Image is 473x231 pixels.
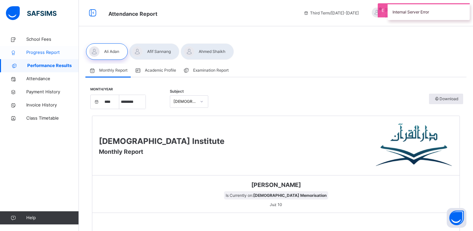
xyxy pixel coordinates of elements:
span: Help [26,215,79,221]
span: Class Timetable [26,115,79,122]
span: Download [434,96,458,102]
span: Payment History [26,89,79,95]
span: Subject [170,89,184,94]
span: Examination Report [193,67,229,73]
span: Attendance [26,76,79,82]
span: [DEMOGRAPHIC_DATA] Institute [99,136,224,146]
button: Open asap [447,208,466,228]
span: Monthly Report [99,67,127,73]
div: Internal Server Error [388,3,470,20]
span: School Fees [26,36,79,43]
div: HamidBashir [365,7,457,19]
b: [DEMOGRAPHIC_DATA] Memorisation [253,193,327,198]
span: Attendance Report [108,11,157,17]
img: safsims [6,6,56,20]
span: Month/Year [90,87,113,91]
span: Is Currently on: [224,191,328,199]
span: session/term information [304,10,359,16]
span: Progress Report [26,49,79,56]
span: Juz 10 [268,200,284,209]
span: Invoice History [26,102,79,108]
span: Performance Results [27,62,79,69]
span: Academic Profile [145,67,176,73]
div: [DEMOGRAPHIC_DATA] Memorisation [173,99,196,104]
span: Monthly Report [99,148,143,155]
img: Darul Quran Institute [376,123,453,169]
span: [PERSON_NAME] [97,180,455,189]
